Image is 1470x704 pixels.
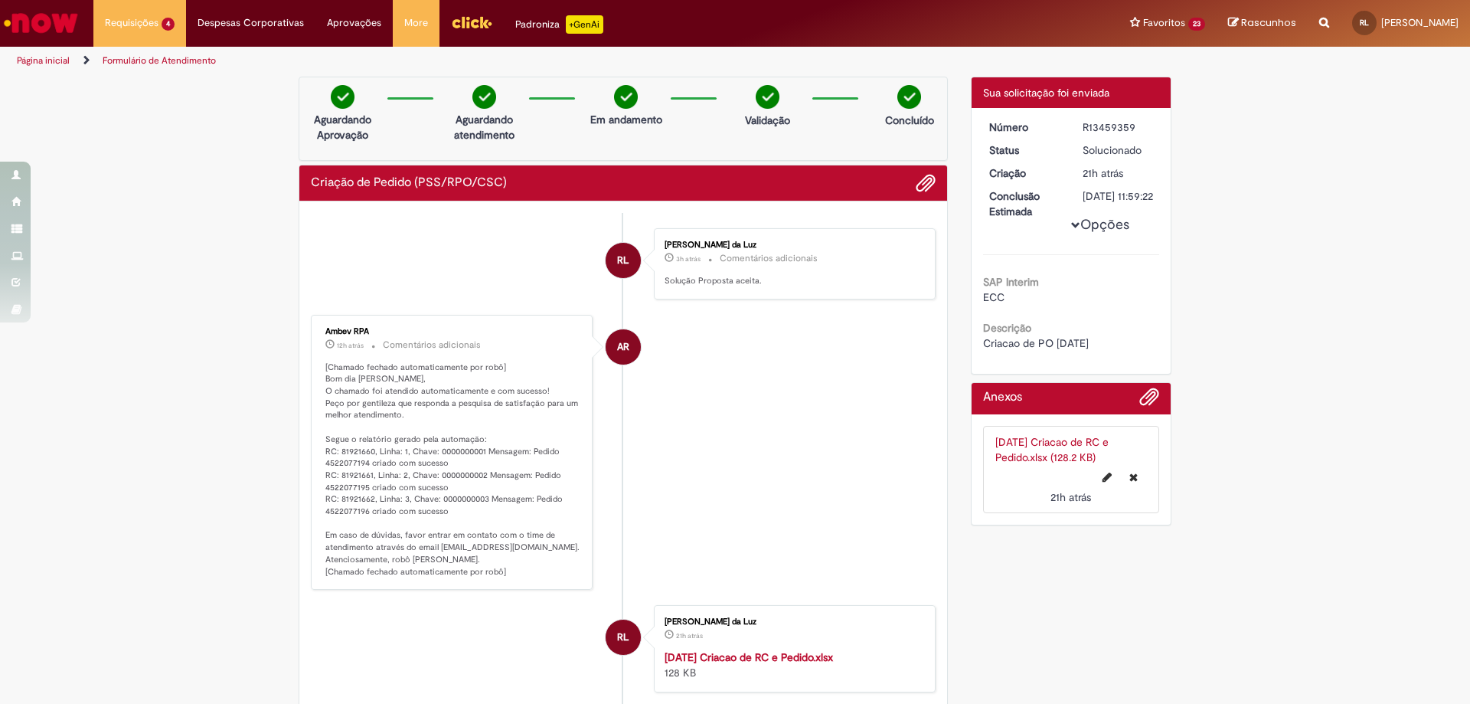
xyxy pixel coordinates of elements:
span: AR [617,329,629,365]
button: Adicionar anexos [1139,387,1159,414]
div: Ambev RPA [606,329,641,365]
a: [DATE] Criacao de RC e Pedido.xlsx (128.2 KB) [995,435,1109,464]
button: Excluir 28 08 2025 Criacao de RC e Pedido.xlsx [1120,465,1147,490]
dt: Criação [978,165,1072,181]
span: ECC [983,290,1004,304]
p: Validação [745,113,790,128]
b: Descrição [983,321,1031,335]
p: Solução Proposta aceita. [665,275,920,287]
time: 29/08/2025 10:01:01 [676,254,701,264]
h2: Criação de Pedido (PSS/RPO/CSC) Histórico de tíquete [311,176,507,190]
img: click_logo_yellow_360x200.png [451,11,492,34]
span: 3h atrás [676,254,701,264]
div: [PERSON_NAME] da Luz [665,241,920,250]
img: ServiceNow [2,8,80,38]
small: Comentários adicionais [720,252,818,265]
span: Criacao de PO [DATE] [983,336,1089,350]
img: check-circle-green.png [897,85,921,109]
span: 23 [1188,18,1205,31]
div: Ambev RPA [325,327,580,336]
ul: Trilhas de página [11,47,969,75]
dt: Status [978,142,1072,158]
div: Rodrigo Araujo da Luz [606,243,641,278]
span: Sua solicitação foi enviada [983,86,1109,100]
div: Padroniza [515,15,603,34]
span: 21h atrás [676,631,703,640]
a: Formulário de Atendimento [103,54,216,67]
p: Concluído [885,113,934,128]
div: Rodrigo Araujo da Luz [606,620,641,655]
img: check-circle-green.png [756,85,779,109]
span: RL [617,242,629,279]
small: Comentários adicionais [383,339,481,352]
span: Favoritos [1143,15,1185,31]
dt: Número [978,120,1072,135]
span: 21h atrás [1083,166,1123,180]
p: +GenAi [566,15,603,34]
div: 128 KB [665,650,920,680]
button: Editar nome de arquivo 28 08 2025 Criacao de RC e Pedido.xlsx [1093,465,1121,490]
span: Despesas Corporativas [198,15,304,31]
span: 12h atrás [337,341,364,350]
p: [Chamado fechado automaticamente por robô] Bom dia [PERSON_NAME], O chamado foi atendido automati... [325,362,580,578]
p: Em andamento [590,112,662,127]
span: Aprovações [327,15,381,31]
span: More [404,15,428,31]
div: [DATE] 11:59:22 [1083,188,1154,204]
time: 28/08/2025 16:58:17 [1050,490,1091,504]
span: 4 [162,18,175,31]
div: [PERSON_NAME] da Luz [665,617,920,627]
span: [PERSON_NAME] [1381,16,1459,29]
span: 21h atrás [1050,490,1091,504]
b: SAP Interim [983,275,1039,289]
time: 28/08/2025 16:58:18 [1083,166,1123,180]
a: Rascunhos [1228,16,1296,31]
span: Requisições [105,15,158,31]
p: Aguardando Aprovação [305,112,380,142]
h2: Anexos [983,391,1022,404]
img: check-circle-green.png [331,85,354,109]
span: RL [617,619,629,656]
time: 28/08/2025 16:58:17 [676,631,703,640]
span: RL [1360,18,1369,28]
img: check-circle-green.png [614,85,638,109]
button: Adicionar anexos [916,173,936,193]
div: 28/08/2025 16:58:18 [1083,165,1154,181]
p: Aguardando atendimento [447,112,521,142]
dt: Conclusão Estimada [978,188,1072,219]
a: [DATE] Criacao de RC e Pedido.xlsx [665,650,833,664]
time: 29/08/2025 01:33:56 [337,341,364,350]
span: Rascunhos [1241,15,1296,30]
a: Página inicial [17,54,70,67]
img: check-circle-green.png [472,85,496,109]
div: R13459359 [1083,120,1154,135]
div: Solucionado [1083,142,1154,158]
